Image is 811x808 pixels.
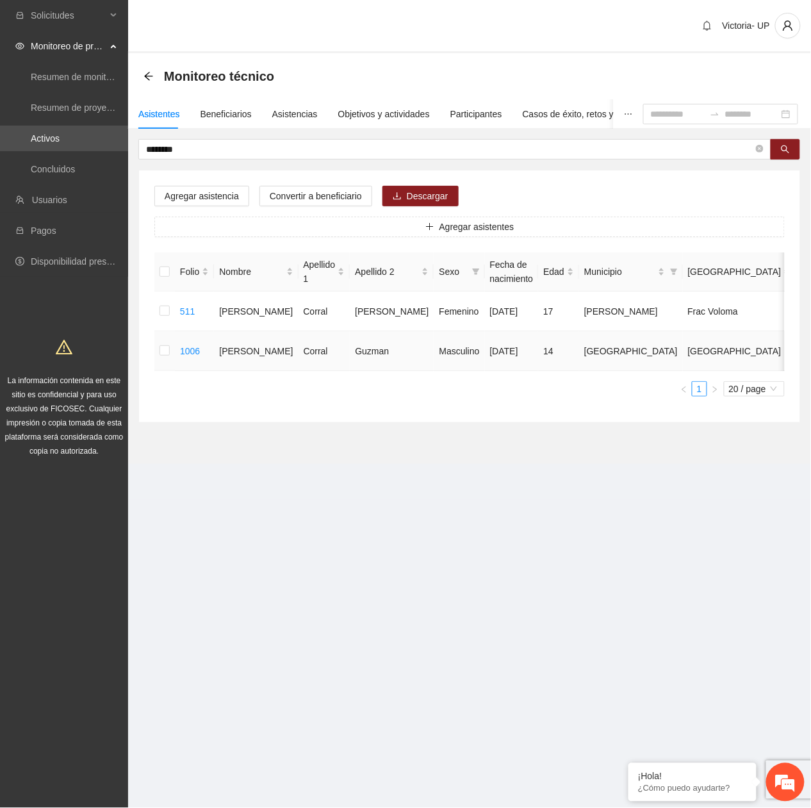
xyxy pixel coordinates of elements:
span: Agregar asistencia [165,189,239,203]
span: [GEOGRAPHIC_DATA] [688,265,782,279]
div: Asistentes [138,107,180,121]
span: Monitoreo técnico [164,66,274,87]
span: Convertir a beneficiario [270,189,362,203]
button: left [676,381,692,397]
button: right [707,381,723,397]
td: Masculino [434,331,484,371]
span: Descargar [407,189,448,203]
span: arrow-left [143,71,154,81]
span: Edad [543,265,564,279]
span: left [680,386,688,393]
a: 511 [180,306,195,317]
li: Next Page [707,381,723,397]
div: Objetivos y actividades [338,107,430,121]
a: Disponibilidad presupuestal [31,256,140,267]
a: Resumen de monitoreo [31,72,124,82]
td: 14 [538,331,579,371]
span: Nombre [219,265,283,279]
div: Casos de éxito, retos y obstáculos [523,107,659,121]
li: Previous Page [676,381,692,397]
a: Concluidos [31,164,75,174]
span: filter [670,268,678,276]
th: Folio [175,252,214,292]
span: close-circle [756,145,764,153]
td: [DATE] [485,292,539,331]
span: Estamos en línea. [74,171,177,301]
span: user [776,20,800,31]
span: swap-right [710,109,720,119]
span: Victoria- UP [723,21,770,31]
button: user [775,13,801,38]
li: 1 [692,381,707,397]
td: [PERSON_NAME] [214,292,298,331]
div: ¡Hola! [638,771,747,782]
td: Femenino [434,292,484,331]
th: Edad [538,252,579,292]
a: Resumen de proyectos aprobados [31,103,168,113]
td: 17 [538,292,579,331]
span: search [781,145,790,155]
div: Page Size [724,381,785,397]
span: right [711,386,719,393]
td: Frac Voloma [683,292,796,331]
span: filter [668,262,680,281]
button: downloadDescargar [382,186,459,206]
span: Folio [180,265,199,279]
div: Chatee con nosotros ahora [67,65,215,82]
span: Agregar asistentes [439,220,514,234]
span: filter [470,262,482,281]
td: [PERSON_NAME] [350,292,434,331]
th: Apellido 2 [350,252,434,292]
td: [GEOGRAPHIC_DATA] [683,331,796,371]
div: Back [143,71,154,82]
span: Apellido 1 [304,258,336,286]
div: Asistencias [272,107,318,121]
span: warning [56,339,72,356]
td: Guzman [350,331,434,371]
span: Sexo [439,265,466,279]
a: 1006 [180,346,200,356]
span: to [710,109,720,119]
th: Colonia [683,252,796,292]
span: inbox [15,11,24,20]
button: search [771,139,800,160]
button: Agregar asistencia [154,186,249,206]
td: [PERSON_NAME] [579,292,683,331]
td: Corral [299,292,350,331]
td: Corral [299,331,350,371]
th: Fecha de nacimiento [485,252,539,292]
th: Nombre [214,252,298,292]
textarea: Escriba su mensaje y pulse “Intro” [6,350,244,395]
a: Usuarios [32,195,67,205]
a: 1 [692,382,707,396]
button: ellipsis [614,99,643,129]
span: download [393,192,402,202]
p: ¿Cómo puedo ayudarte? [638,784,747,793]
div: Beneficiarios [201,107,252,121]
td: [PERSON_NAME] [214,331,298,371]
th: Municipio [579,252,683,292]
td: [GEOGRAPHIC_DATA] [579,331,683,371]
span: Solicitudes [31,3,106,28]
button: plusAgregar asistentes [154,217,785,237]
div: Participantes [450,107,502,121]
a: Pagos [31,226,56,236]
button: Convertir a beneficiario [259,186,372,206]
span: 20 / page [729,382,780,396]
span: close-circle [756,144,764,156]
th: Apellido 1 [299,252,350,292]
button: bell [697,15,717,36]
span: plus [425,222,434,233]
td: [DATE] [485,331,539,371]
span: eye [15,42,24,51]
a: Activos [31,133,60,144]
span: Apellido 2 [355,265,419,279]
span: Monitoreo de proyectos [31,33,106,59]
span: filter [472,268,480,276]
span: Municipio [584,265,655,279]
div: Minimizar ventana de chat en vivo [210,6,241,37]
span: ellipsis [624,110,633,119]
span: bell [698,21,717,31]
span: La información contenida en este sitio es confidencial y para uso exclusivo de FICOSEC. Cualquier... [5,376,124,456]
